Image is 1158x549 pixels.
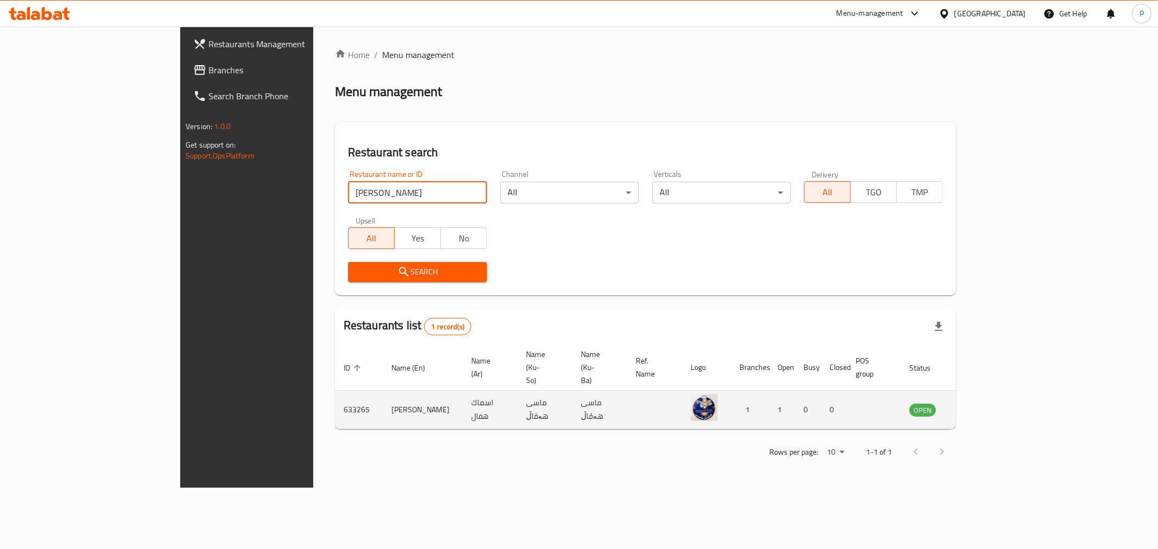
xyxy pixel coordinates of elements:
[208,90,365,103] span: Search Branch Phone
[348,262,487,282] button: Search
[471,354,504,380] span: Name (Ar)
[208,37,365,50] span: Restaurants Management
[208,63,365,76] span: Branches
[821,391,847,429] td: 0
[896,181,943,203] button: TMP
[391,361,439,374] span: Name (En)
[440,227,487,249] button: No
[1140,8,1144,20] span: P
[636,354,669,380] span: Ref. Name
[394,227,441,249] button: Yes
[731,391,769,429] td: 1
[335,344,995,429] table: enhanced table
[383,391,463,429] td: [PERSON_NAME]
[926,314,952,340] div: Export file
[500,182,639,203] div: All
[356,216,376,224] label: Upsell
[856,354,888,380] span: POS group
[821,344,847,391] th: Closed
[769,344,795,391] th: Open
[572,391,627,429] td: ماسی هەڤاڵ
[185,83,374,109] a: Search Branch Phone
[344,361,364,374] span: ID
[809,184,846,200] span: All
[399,231,436,246] span: Yes
[769,391,795,429] td: 1
[795,391,821,429] td: 0
[954,8,1026,20] div: [GEOGRAPHIC_DATA]
[581,348,614,387] span: Name (Ku-Ba)
[691,394,718,421] img: Haval Masi
[357,265,478,279] span: Search
[769,445,818,459] p: Rows per page:
[445,231,483,246] span: No
[866,445,892,459] p: 1-1 of 1
[837,7,903,20] div: Menu-management
[214,119,231,133] span: 1.0.0
[424,318,471,335] div: Total records count
[382,48,454,61] span: Menu management
[909,361,945,374] span: Status
[731,344,769,391] th: Branches
[909,404,936,417] span: OPEN
[901,184,939,200] span: TMP
[374,48,378,61] li: /
[348,182,487,203] input: Search for restaurant name or ID..
[335,48,956,61] nav: breadcrumb
[186,149,255,163] a: Support.OpsPlatform
[652,182,791,203] div: All
[812,170,839,178] label: Delivery
[335,83,442,100] h2: Menu management
[517,391,572,429] td: ماسی هەڤاڵ
[353,231,390,246] span: All
[186,138,236,152] span: Get support on:
[348,227,395,249] button: All
[850,181,897,203] button: TGO
[185,57,374,83] a: Branches
[682,344,731,391] th: Logo
[822,444,849,461] div: Rows per page:
[185,31,374,57] a: Restaurants Management
[425,322,471,332] span: 1 record(s)
[463,391,517,429] td: اسماك هفال
[348,144,943,161] h2: Restaurant search
[344,317,471,335] h2: Restaurants list
[855,184,893,200] span: TGO
[795,344,821,391] th: Busy
[526,348,559,387] span: Name (Ku-So)
[804,181,851,203] button: All
[186,119,212,133] span: Version:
